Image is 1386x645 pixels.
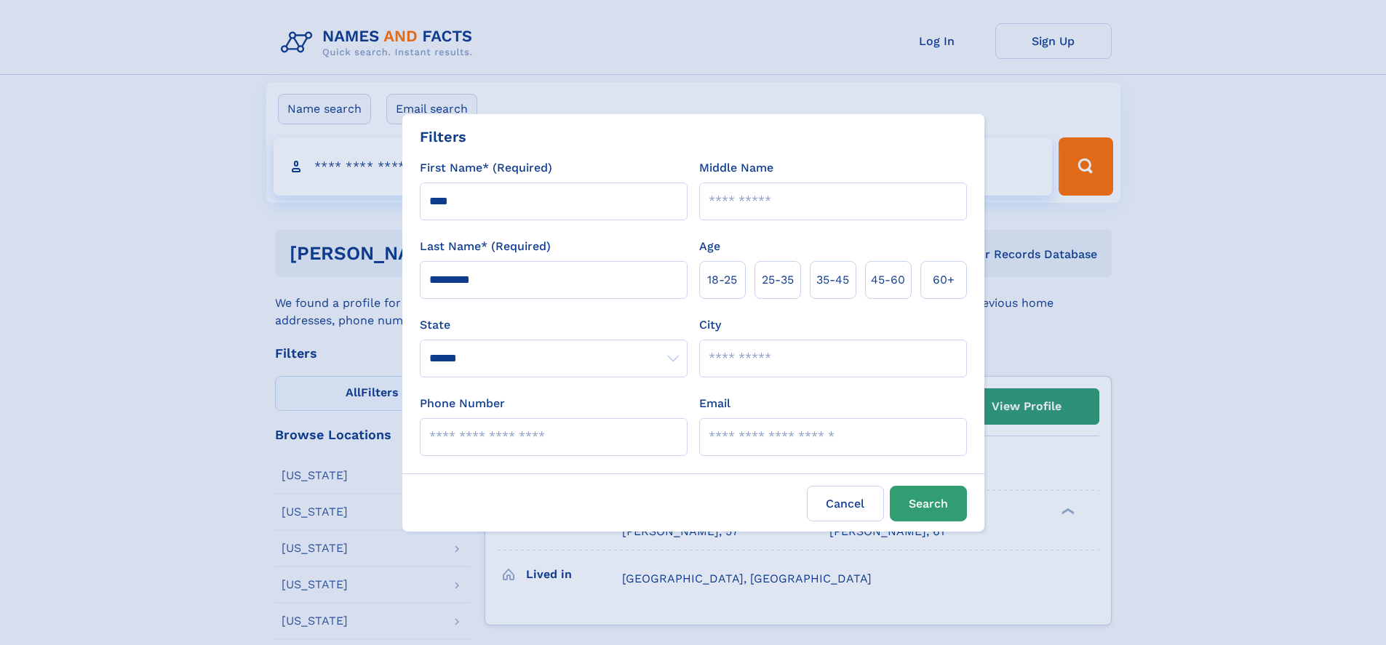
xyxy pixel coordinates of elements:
[871,271,905,289] span: 45‑60
[707,271,737,289] span: 18‑25
[420,126,466,148] div: Filters
[933,271,955,289] span: 60+
[699,238,720,255] label: Age
[699,159,773,177] label: Middle Name
[807,486,884,521] label: Cancel
[420,238,551,255] label: Last Name* (Required)
[762,271,794,289] span: 25‑35
[890,486,967,521] button: Search
[420,316,688,334] label: State
[699,395,730,412] label: Email
[420,159,552,177] label: First Name* (Required)
[420,395,505,412] label: Phone Number
[816,271,849,289] span: 35‑45
[699,316,721,334] label: City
